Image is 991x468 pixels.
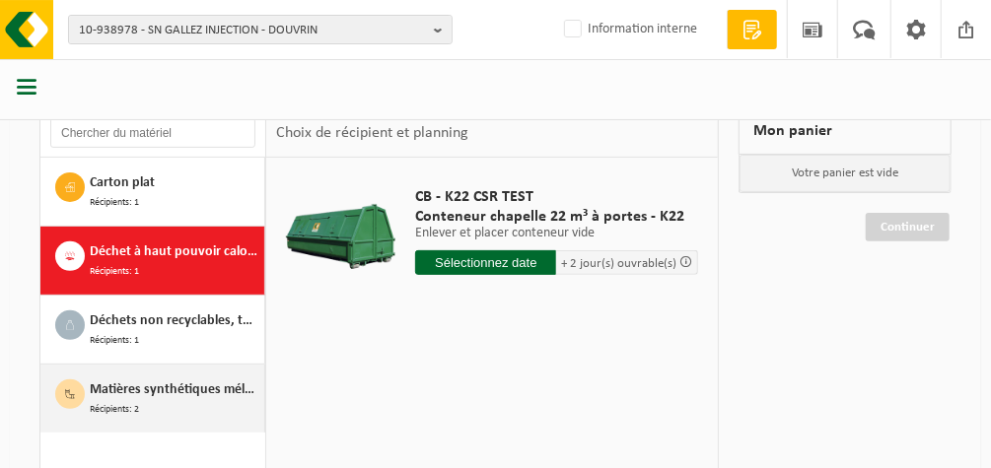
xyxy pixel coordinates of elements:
span: Récipients: 1 [90,332,139,349]
span: Récipients: 2 [90,401,139,418]
span: 10-938978 - SN GALLEZ INJECTION - DOUVRIN [79,16,426,45]
span: CB - K22 CSR TEST [415,187,697,207]
button: Carton plat Récipients: 1 [40,158,265,227]
label: Information interne [560,15,697,44]
span: Déchets non recyclables, techniquement non combustibles (combustibles) [90,310,259,332]
p: Enlever et placer conteneur vide [415,227,697,240]
button: Déchet à haut pouvoir calorifique Récipients: 1 [40,227,265,296]
span: Récipients: 1 [90,194,139,211]
input: Chercher du matériel [50,118,255,148]
span: + 2 jour(s) ouvrable(s) [561,257,676,270]
div: Choix de récipient et planning [266,108,478,158]
input: Sélectionnez date [415,250,556,275]
span: Récipients: 1 [90,263,139,280]
p: Votre panier est vide [740,155,951,192]
button: 10-938978 - SN GALLEZ INJECTION - DOUVRIN [68,15,453,44]
span: Déchet à haut pouvoir calorifique [90,241,259,263]
button: Matières synthétiques mélangées (non-recyclable), PVC exclus Récipients: 2 [40,365,265,433]
span: Carton plat [90,172,155,194]
a: Continuer [866,213,950,241]
span: Matières synthétiques mélangées (non-recyclable), PVC exclus [90,379,259,401]
div: Mon panier [739,107,952,155]
button: Déchets non recyclables, techniquement non combustibles (combustibles) Récipients: 1 [40,296,265,365]
span: Conteneur chapelle 22 m³ à portes - K22 [415,207,697,227]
